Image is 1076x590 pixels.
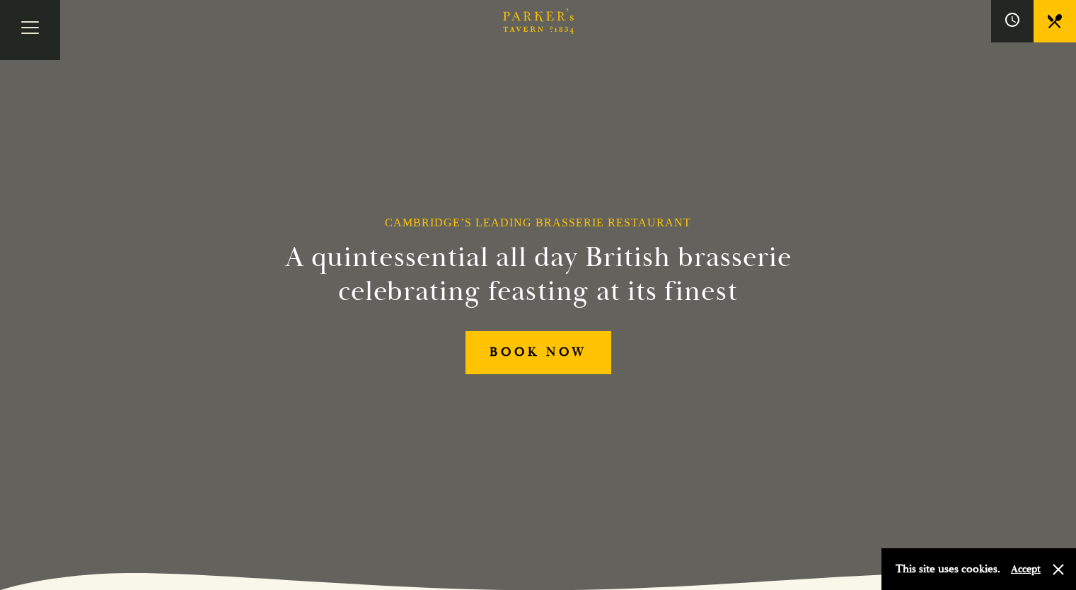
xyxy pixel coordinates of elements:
h2: A quintessential all day British brasserie celebrating feasting at its finest [216,241,861,308]
p: This site uses cookies. [896,559,1000,579]
button: Close and accept [1051,562,1065,577]
button: Accept [1011,562,1041,576]
a: BOOK NOW [465,331,611,374]
h1: Cambridge’s Leading Brasserie Restaurant [385,216,691,229]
